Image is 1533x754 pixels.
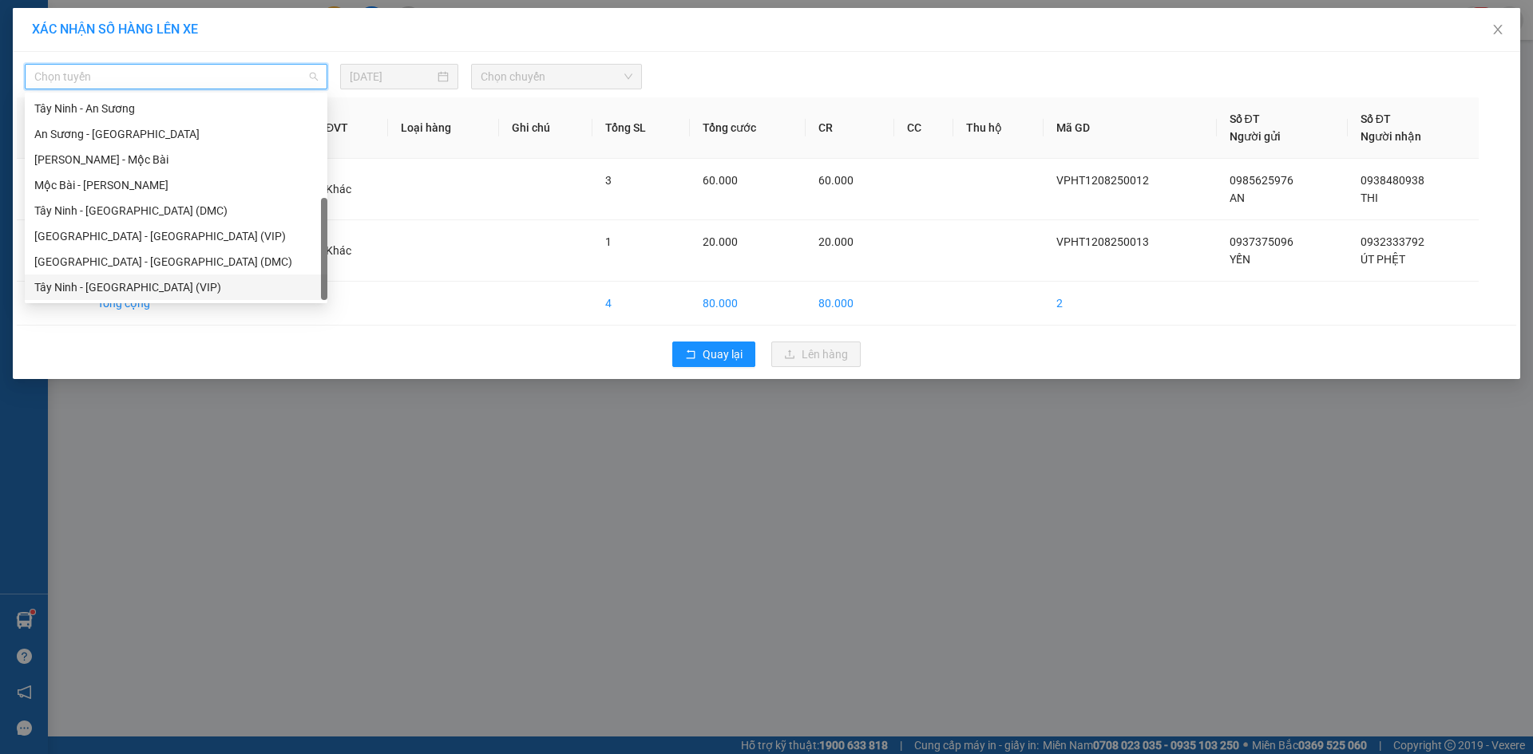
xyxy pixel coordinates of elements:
[806,282,894,326] td: 80.000
[25,274,327,300] div: Tây Ninh - Sài Gòn (VIP)
[1361,191,1378,204] span: THI
[1476,8,1520,53] button: Close
[25,223,327,249] div: Sài Gòn - Tây Ninh (VIP)
[34,227,318,245] div: [GEOGRAPHIC_DATA] - [GEOGRAPHIC_DATA] (VIP)
[20,116,238,169] b: GỬI : PV [GEOGRAPHIC_DATA]
[818,174,854,187] span: 60.000
[672,341,755,367] button: rollbackQuay lại
[499,97,592,159] th: Ghi chú
[1230,235,1293,248] span: 0937375096
[149,59,667,79] li: Hotline: 1900 8153
[703,235,738,248] span: 20.000
[1044,282,1217,326] td: 2
[894,97,953,159] th: CC
[34,176,318,194] div: Mộc Bài - [PERSON_NAME]
[592,97,690,159] th: Tổng SL
[1230,253,1250,266] span: YẾN
[771,341,861,367] button: uploadLên hàng
[1361,130,1421,143] span: Người nhận
[1491,23,1504,36] span: close
[20,20,100,100] img: logo.jpg
[34,100,318,117] div: Tây Ninh - An Sương
[25,172,327,198] div: Mộc Bài - Hồ Chí Minh
[1361,253,1405,266] span: ÚT PHỆT
[1230,191,1245,204] span: AN
[34,253,318,270] div: [GEOGRAPHIC_DATA] - [GEOGRAPHIC_DATA] (DMC)
[34,65,318,89] span: Chọn tuyến
[25,249,327,274] div: Sài Gòn - Tây Ninh (DMC)
[388,97,499,159] th: Loại hàng
[34,202,318,219] div: Tây Ninh - [GEOGRAPHIC_DATA] (DMC)
[313,220,388,282] td: Khác
[953,97,1044,159] th: Thu hộ
[481,65,632,89] span: Chọn chuyến
[1056,174,1149,187] span: VPHT1208250012
[25,147,327,172] div: Hồ Chí Minh - Mộc Bài
[690,97,806,159] th: Tổng cước
[313,159,388,220] td: Khác
[34,151,318,168] div: [PERSON_NAME] - Mộc Bài
[17,220,85,282] td: 2
[1044,97,1217,159] th: Mã GD
[592,282,690,326] td: 4
[605,174,612,187] span: 3
[703,174,738,187] span: 60.000
[703,345,743,363] span: Quay lại
[25,198,327,223] div: Tây Ninh - Sài Gòn (DMC)
[685,349,696,361] span: rollback
[1230,130,1281,143] span: Người gửi
[1230,174,1293,187] span: 0985625976
[605,235,612,248] span: 1
[1230,113,1260,125] span: Số ĐT
[32,22,198,37] span: XÁC NHẬN SỐ HÀNG LÊN XE
[34,278,318,296] div: Tây Ninh - [GEOGRAPHIC_DATA] (VIP)
[25,121,327,147] div: An Sương - Tây Ninh
[690,282,806,326] td: 80.000
[1361,235,1424,248] span: 0932333792
[149,39,667,59] li: [STREET_ADDRESS][PERSON_NAME]. [GEOGRAPHIC_DATA], Tỉnh [GEOGRAPHIC_DATA]
[1361,174,1424,187] span: 0938480938
[806,97,894,159] th: CR
[1056,235,1149,248] span: VPHT1208250013
[25,96,327,121] div: Tây Ninh - An Sương
[85,282,257,326] td: Tổng cộng
[17,159,85,220] td: 1
[818,235,854,248] span: 20.000
[17,97,85,159] th: STT
[313,97,388,159] th: ĐVT
[350,68,434,85] input: 12/08/2025
[1361,113,1391,125] span: Số ĐT
[34,125,318,143] div: An Sương - [GEOGRAPHIC_DATA]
